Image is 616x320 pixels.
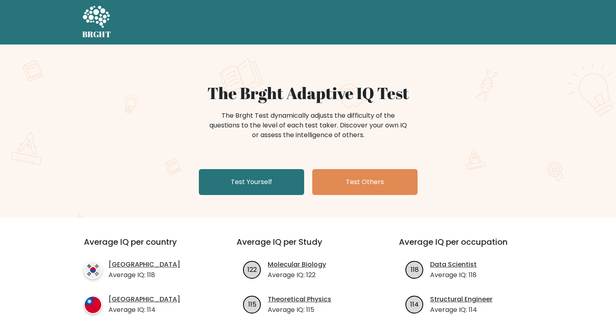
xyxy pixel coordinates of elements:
[268,305,331,315] p: Average IQ: 115
[247,265,257,274] text: 122
[82,3,111,41] a: BRGHT
[410,299,419,309] text: 114
[207,111,409,140] div: The Brght Test dynamically adjusts the difficulty of the questions to the level of each test take...
[84,237,207,256] h3: Average IQ per country
[268,260,326,269] a: Molecular Biology
[109,295,180,304] a: [GEOGRAPHIC_DATA]
[248,299,256,309] text: 115
[430,305,492,315] p: Average IQ: 114
[268,295,331,304] a: Theoretical Physics
[199,169,304,195] a: Test Yourself
[430,295,492,304] a: Structural Engineer
[268,270,326,280] p: Average IQ: 122
[82,30,111,39] h5: BRGHT
[109,305,180,315] p: Average IQ: 114
[237,237,379,256] h3: Average IQ per Study
[109,260,180,269] a: [GEOGRAPHIC_DATA]
[84,261,102,279] img: country
[430,260,477,269] a: Data Scientist
[111,83,506,103] h1: The Brght Adaptive IQ Test
[109,270,180,280] p: Average IQ: 118
[430,270,477,280] p: Average IQ: 118
[312,169,418,195] a: Test Others
[84,296,102,314] img: country
[399,237,542,256] h3: Average IQ per occupation
[411,265,419,274] text: 118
